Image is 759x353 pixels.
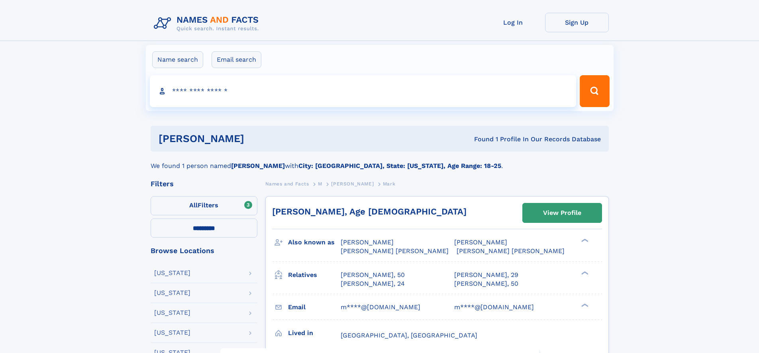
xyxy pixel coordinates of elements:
[151,13,265,34] img: Logo Names and Facts
[331,179,374,189] a: [PERSON_NAME]
[543,204,581,222] div: View Profile
[359,135,601,144] div: Found 1 Profile In Our Records Database
[579,238,589,243] div: ❯
[341,279,405,288] a: [PERSON_NAME], 24
[454,271,518,279] a: [PERSON_NAME], 29
[318,179,322,189] a: M
[545,13,609,32] a: Sign Up
[341,332,477,339] span: [GEOGRAPHIC_DATA], [GEOGRAPHIC_DATA]
[154,290,190,296] div: [US_STATE]
[298,162,501,170] b: City: [GEOGRAPHIC_DATA], State: [US_STATE], Age Range: 18-25
[154,270,190,276] div: [US_STATE]
[154,310,190,316] div: [US_STATE]
[151,152,609,171] div: We found 1 person named with .
[579,302,589,308] div: ❯
[523,203,602,222] a: View Profile
[457,247,565,255] span: [PERSON_NAME] [PERSON_NAME]
[481,13,545,32] a: Log In
[151,196,257,215] label: Filters
[341,271,405,279] a: [PERSON_NAME], 50
[288,300,341,314] h3: Email
[454,279,518,288] a: [PERSON_NAME], 50
[331,181,374,187] span: [PERSON_NAME]
[454,238,507,246] span: [PERSON_NAME]
[288,268,341,282] h3: Relatives
[151,180,257,187] div: Filters
[151,247,257,254] div: Browse Locations
[154,330,190,336] div: [US_STATE]
[159,134,359,144] h1: [PERSON_NAME]
[189,201,198,209] span: All
[288,326,341,340] h3: Lived in
[580,75,609,107] button: Search Button
[341,247,449,255] span: [PERSON_NAME] [PERSON_NAME]
[212,51,261,68] label: Email search
[383,181,395,187] span: Mark
[318,181,322,187] span: M
[288,236,341,249] h3: Also known as
[272,207,467,216] a: [PERSON_NAME], Age [DEMOGRAPHIC_DATA]
[152,51,203,68] label: Name search
[265,179,309,189] a: Names and Facts
[150,75,577,107] input: search input
[341,238,394,246] span: [PERSON_NAME]
[231,162,285,170] b: [PERSON_NAME]
[579,270,589,275] div: ❯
